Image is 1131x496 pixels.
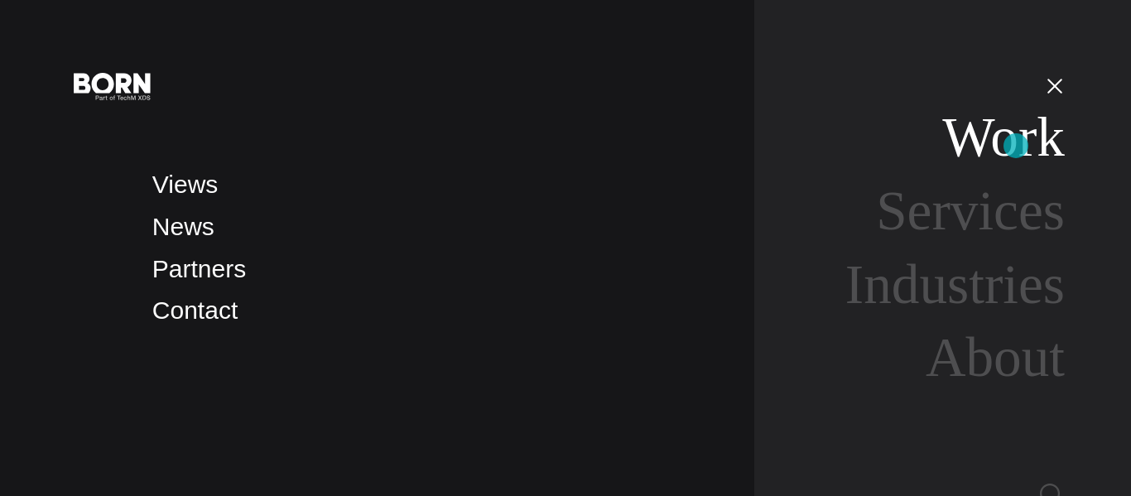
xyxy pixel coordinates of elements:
a: Work [942,106,1065,168]
a: Services [876,180,1065,242]
a: Partners [152,255,246,282]
a: Views [152,171,218,198]
a: About [926,326,1065,388]
a: Industries [845,253,1065,315]
button: Open [1035,68,1075,103]
a: Contact [152,296,238,324]
a: News [152,213,214,240]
